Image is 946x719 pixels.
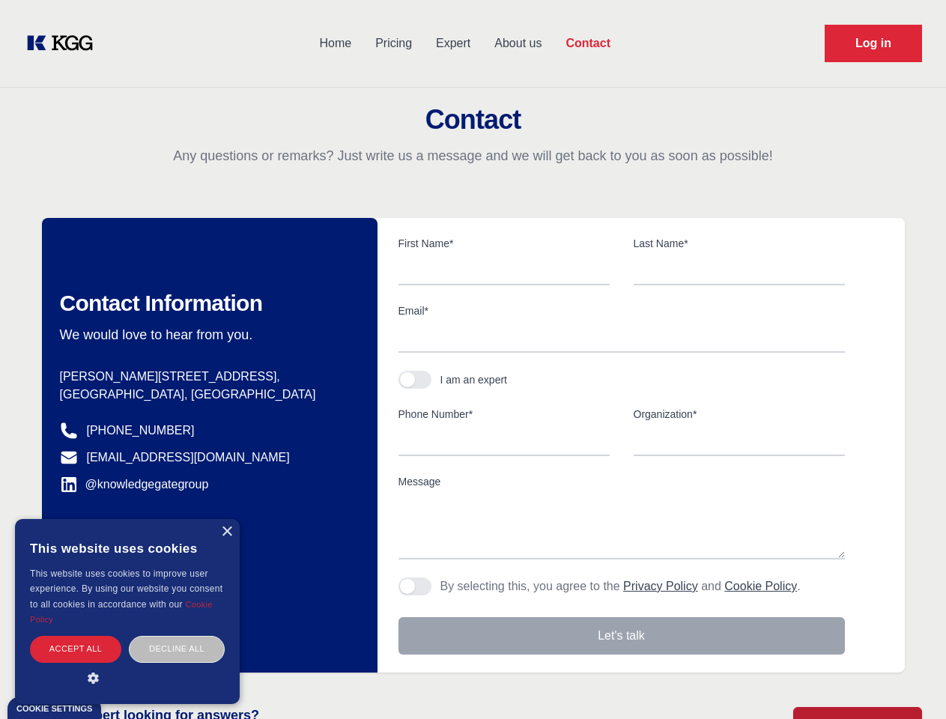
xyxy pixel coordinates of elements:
[30,600,213,624] a: Cookie Policy
[440,372,508,387] div: I am an expert
[60,326,354,344] p: We would love to hear from you.
[87,422,195,440] a: [PHONE_NUMBER]
[221,527,232,538] div: Close
[440,577,801,595] p: By selecting this, you agree to the and .
[482,24,554,63] a: About us
[554,24,622,63] a: Contact
[18,147,928,165] p: Any questions or remarks? Just write us a message and we will get back to you as soon as possible!
[398,407,610,422] label: Phone Number*
[398,474,845,489] label: Message
[634,407,845,422] label: Organization*
[871,647,946,719] iframe: Chat Widget
[724,580,797,592] a: Cookie Policy
[398,303,845,318] label: Email*
[30,636,121,662] div: Accept all
[16,705,92,713] div: Cookie settings
[30,530,225,566] div: This website uses cookies
[60,290,354,317] h2: Contact Information
[634,236,845,251] label: Last Name*
[424,24,482,63] a: Expert
[307,24,363,63] a: Home
[60,368,354,386] p: [PERSON_NAME][STREET_ADDRESS],
[60,386,354,404] p: [GEOGRAPHIC_DATA], [GEOGRAPHIC_DATA]
[825,25,922,62] a: Request Demo
[24,31,105,55] a: KOL Knowledge Platform: Talk to Key External Experts (KEE)
[398,617,845,655] button: Let's talk
[363,24,424,63] a: Pricing
[18,105,928,135] h2: Contact
[30,568,222,610] span: This website uses cookies to improve user experience. By using our website you consent to all coo...
[60,476,209,494] a: @knowledgegategroup
[398,236,610,251] label: First Name*
[87,449,290,467] a: [EMAIL_ADDRESS][DOMAIN_NAME]
[623,580,698,592] a: Privacy Policy
[129,636,225,662] div: Decline all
